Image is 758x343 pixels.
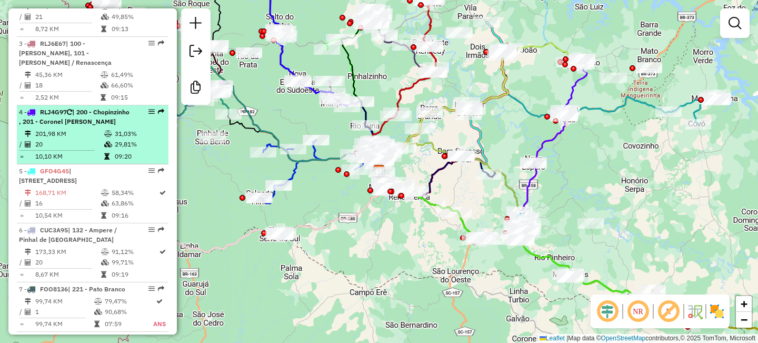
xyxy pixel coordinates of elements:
span: Ocultar deslocamento [595,299,620,324]
a: Criar modelo [185,77,206,101]
td: 1 [35,307,94,317]
i: Total de Atividades [25,141,31,148]
i: % de utilização do peso [101,190,109,196]
img: CDD Fco Beltrao [372,164,386,178]
td: 18 [35,80,100,91]
i: Distância Total [25,298,31,305]
i: Distância Total [25,190,31,196]
span: RLJ6E67 [40,40,66,47]
td: = [19,24,24,34]
td: 58,34% [111,188,158,198]
span: | [566,335,568,342]
i: % de utilização do peso [101,249,109,255]
a: Nova sessão e pesquisa [185,13,206,36]
span: GFO4G45 [40,167,69,175]
td: 168,71 KM [35,188,101,198]
td: 99,71% [111,257,158,268]
a: Zoom out [736,312,752,328]
td: / [19,139,24,150]
div: Atividade não roteirizada - MARI LUCIA CONTE 026 [446,27,472,37]
i: Total de Atividades [25,309,31,315]
i: % de utilização do peso [104,131,112,137]
i: % de utilização do peso [101,72,108,78]
div: Atividade não roteirizada - AJH SUPER MERCOSUL L [704,94,731,105]
em: Rota exportada [158,109,164,115]
td: 8,72 KM [35,24,101,34]
i: Total de Atividades [25,82,31,89]
td: 20 [35,257,101,268]
img: 706 UDC Light Pato Branco [514,212,527,226]
td: 09:19 [111,269,158,280]
div: Atividade não roteirizada - Bar do Pretinho [236,47,262,58]
em: Rota exportada [158,286,164,292]
div: Atividade não roteirizada - KATIA BORGES 08299328950 [334,102,360,112]
a: Leaflet [540,335,565,342]
i: Distância Total [25,249,31,255]
img: Fluxo de ruas [686,303,703,320]
img: Exibir/Ocultar setores [709,303,725,320]
i: Tempo total em rota [101,26,106,32]
td: 29,81% [114,139,164,150]
i: Tempo total em rota [104,153,109,160]
div: Atividade não roteirizada - MERCADO NOVA LOURDES [446,28,473,38]
td: 61,49% [111,70,164,80]
td: 20 [35,139,104,150]
span: 6 - [19,226,117,243]
span: | 221 - Pato Branco [68,285,125,293]
td: 09:15 [111,92,164,103]
td: 91,12% [111,247,158,257]
td: 79,47% [104,296,153,307]
span: GBI1803 [40,335,66,342]
em: Opções [148,40,155,46]
td: 09:20 [114,151,164,162]
i: % de utilização da cubagem [104,141,112,148]
i: Total de Atividades [25,200,31,207]
td: 16 [35,198,101,209]
span: | 100 - [PERSON_NAME], 101 - [PERSON_NAME] / Renascença [19,40,112,66]
i: Total de Atividades [25,14,31,20]
div: Atividade não roteirizada - MANOEL OSMAR NOGUEIR [601,73,627,83]
td: 8,67 KM [35,269,101,280]
em: Rota exportada [158,40,164,46]
i: Veículo já utilizado nesta sessão [67,109,72,115]
i: Distância Total [25,72,31,78]
a: Exportar sessão [185,41,206,64]
div: Atividade não roteirizada - LUERSEN COMERCIO DE [94,2,120,12]
span: FOO8136 [40,285,68,293]
td: 2,52 KM [35,92,100,103]
em: Rota exportada [158,227,164,233]
em: Rota exportada [158,168,164,174]
td: 201,98 KM [35,129,104,139]
td: 66,60% [111,80,164,91]
a: Zoom in [736,296,752,312]
i: Tempo total em rota [101,212,106,219]
em: Opções [148,168,155,174]
td: / [19,307,24,317]
td: 45,36 KM [35,70,100,80]
div: Map data © contributors,© 2025 TomTom, Microsoft [537,334,758,343]
td: ANS [153,319,166,329]
i: % de utilização da cubagem [101,200,109,207]
i: % de utilização da cubagem [94,309,102,315]
i: Rota otimizada [159,249,166,255]
em: Opções [148,109,155,115]
span: 4 - [19,108,129,125]
td: / [19,198,24,209]
td: = [19,92,24,103]
span: Ocultar NR [625,299,651,324]
i: Tempo total em rota [101,94,106,101]
i: Tempo total em rota [101,271,106,278]
div: Atividade não roteirizada - GILVANIA APARECIDA M [417,42,443,52]
td: = [19,210,24,221]
span: Exibir rótulo [656,299,681,324]
td: = [19,151,24,162]
td: 90,68% [104,307,153,317]
span: 5 - [19,167,77,184]
td: 10,10 KM [35,151,104,162]
i: Tempo total em rota [94,321,99,327]
em: Opções [148,227,155,233]
td: 63,86% [111,198,158,209]
td: 09:16 [111,210,158,221]
em: Opções [148,286,155,292]
i: Rota otimizada [156,298,163,305]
